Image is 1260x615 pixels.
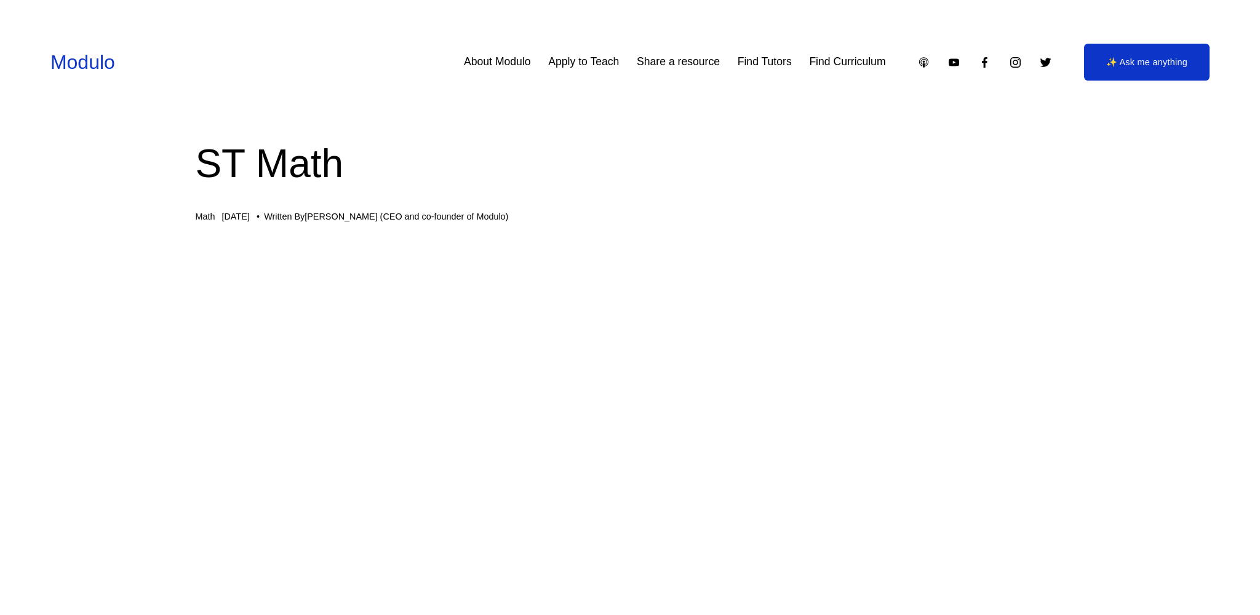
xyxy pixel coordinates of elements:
a: YouTube [947,56,960,69]
a: Modulo [50,51,115,73]
a: Apple Podcasts [917,56,930,69]
a: Find Curriculum [809,52,885,73]
h1: ST Math [195,137,1064,192]
div: Written By [264,212,508,222]
a: Find Tutors [738,52,792,73]
a: Apply to Teach [548,52,619,73]
span: [DATE] [221,212,249,221]
a: Facebook [978,56,991,69]
a: About Modulo [464,52,531,73]
a: ✨ Ask me anything [1084,44,1210,81]
a: Math [195,212,215,221]
a: Instagram [1009,56,1022,69]
a: [PERSON_NAME] (CEO and co-founder of Modulo) [305,212,508,221]
a: Share a resource [637,52,720,73]
a: Twitter [1039,56,1052,69]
